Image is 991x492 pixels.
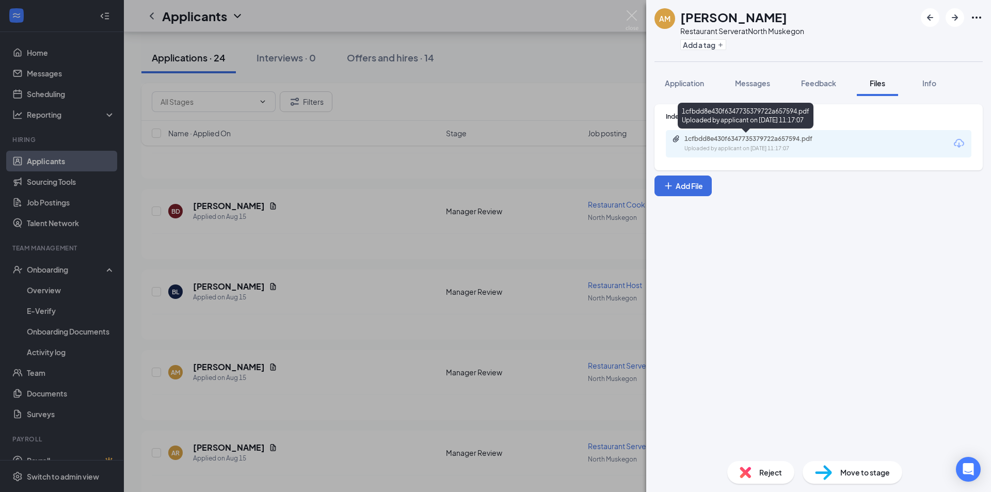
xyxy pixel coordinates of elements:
[953,137,965,150] svg: Download
[680,26,804,36] div: Restaurant Server at North Muskegon
[970,11,983,24] svg: Ellipses
[678,103,813,129] div: 1cfbdd8e430f6347735379722a657594.pdf Uploaded by applicant on [DATE] 11:17:07
[870,78,885,88] span: Files
[672,135,680,143] svg: Paperclip
[659,13,670,24] div: AM
[949,11,961,24] svg: ArrowRight
[759,467,782,478] span: Reject
[684,135,829,143] div: 1cfbdd8e430f6347735379722a657594.pdf
[680,39,726,50] button: PlusAdd a tag
[663,181,674,191] svg: Plus
[946,8,964,27] button: ArrowRight
[735,78,770,88] span: Messages
[717,42,724,48] svg: Plus
[921,8,939,27] button: ArrowLeftNew
[666,112,971,121] div: Indeed Resume
[680,8,787,26] h1: [PERSON_NAME]
[654,176,712,196] button: Add FilePlus
[672,135,839,153] a: Paperclip1cfbdd8e430f6347735379722a657594.pdfUploaded by applicant on [DATE] 11:17:07
[684,145,839,153] div: Uploaded by applicant on [DATE] 11:17:07
[840,467,890,478] span: Move to stage
[924,11,936,24] svg: ArrowLeftNew
[801,78,836,88] span: Feedback
[922,78,936,88] span: Info
[665,78,704,88] span: Application
[956,457,981,482] div: Open Intercom Messenger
